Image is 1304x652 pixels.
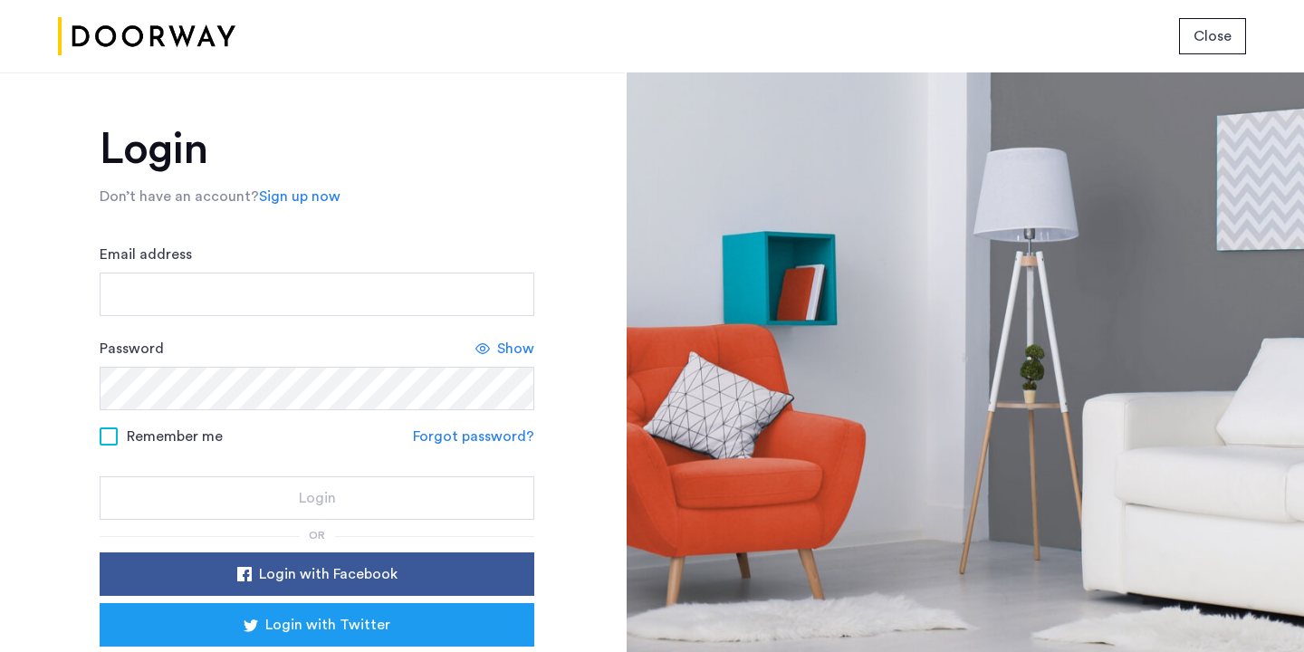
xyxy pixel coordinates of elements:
a: Sign up now [259,186,340,207]
span: Login with Facebook [259,563,398,585]
button: button [1179,18,1246,54]
img: logo [58,3,235,71]
span: Login [299,487,336,509]
h1: Login [100,128,534,171]
span: Don’t have an account? [100,189,259,204]
span: Show [497,338,534,360]
label: Password [100,338,164,360]
span: Close [1194,25,1232,47]
button: button [100,603,534,647]
a: Forgot password? [413,426,534,447]
label: Email address [100,244,192,265]
span: Remember me [127,426,223,447]
button: button [100,476,534,520]
span: or [309,530,325,541]
span: Login with Twitter [265,614,390,636]
button: button [100,552,534,596]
